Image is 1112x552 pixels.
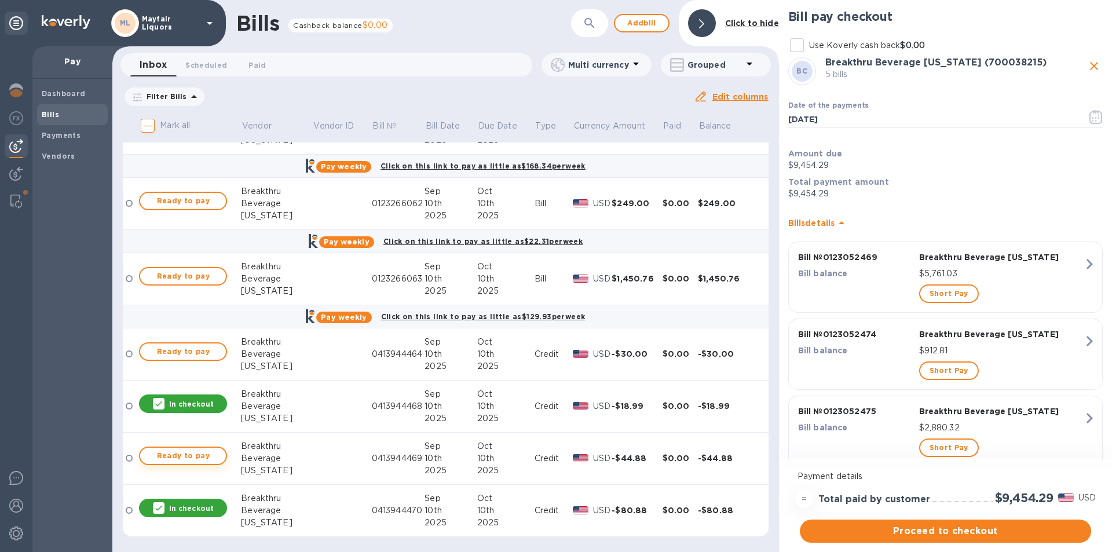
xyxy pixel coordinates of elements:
[426,120,460,132] p: Bill Date
[613,120,645,132] p: Amount
[930,441,968,455] span: Short Pay
[477,261,535,273] div: Oct
[796,67,807,75] b: BC
[535,120,556,132] span: Type
[593,348,612,360] p: USD
[573,454,588,462] img: USD
[372,400,425,412] div: 0413944468
[425,505,477,517] div: 10th
[425,440,477,452] div: Sep
[425,273,477,285] div: 10th
[372,505,425,517] div: 0413944470
[919,422,1084,434] p: $2,880.32
[798,251,915,263] p: Bill № 0123052469
[477,440,535,452] div: Oct
[699,120,731,132] p: Balance
[477,412,535,425] div: 2025
[593,198,612,210] p: USD
[241,388,312,400] div: Breakthru
[478,120,517,132] p: Due Date
[613,120,660,132] span: Amount
[372,452,425,465] div: 0413944469
[568,59,629,71] p: Multi currency
[1078,492,1096,504] p: USD
[5,12,28,35] div: Unpin categories
[1058,493,1074,502] img: USD
[477,185,535,198] div: Oct
[477,388,535,400] div: Oct
[712,92,769,101] u: Edit columns
[149,194,217,208] span: Ready to pay
[425,388,477,400] div: Sep
[477,198,535,210] div: 10th
[535,452,573,465] div: Credit
[663,120,681,132] p: Paid
[825,57,1047,68] b: Breakthru Beverage [US_STATE] (700038215)
[919,405,1084,417] p: Breakthru Beverage [US_STATE]
[425,348,477,360] div: 10th
[535,400,573,412] div: Credit
[809,524,1082,538] span: Proceed to checkout
[574,120,610,132] p: Currency
[381,312,586,321] b: Click on this link to pay as little as $129.93 per week
[535,505,573,517] div: Credit
[919,328,1084,340] p: Breakthru Beverage [US_STATE]
[919,345,1084,357] p: $912.81
[798,345,915,356] p: Bill balance
[573,402,588,410] img: USD
[788,103,868,109] label: Date of the payments
[241,517,312,529] div: [US_STATE]
[425,336,477,348] div: Sep
[788,319,1103,390] button: Bill №0123052474Breakthru Beverage [US_STATE]Bill balance$912.81Short Pay
[573,506,588,514] img: USD
[663,120,696,132] span: Paid
[919,361,979,380] button: Short Pay
[142,92,187,101] p: Filter Bills
[798,405,915,417] p: Bill № 0123052475
[1085,57,1103,75] button: close
[139,192,227,210] button: Ready to pay
[624,16,659,30] span: Add bill
[593,273,612,285] p: USD
[425,465,477,477] div: 2025
[313,120,354,132] p: Vendor ID
[788,9,1103,24] h2: Bill pay checkout
[930,287,968,301] span: Short Pay
[663,452,698,464] div: $0.00
[241,412,312,425] div: [US_STATE]
[614,14,670,32] button: Addbill
[139,267,227,286] button: Ready to pay
[363,20,388,30] span: $0.00
[42,152,75,160] b: Vendors
[573,350,588,358] img: USD
[241,348,312,360] div: Beverage
[241,400,312,412] div: Beverage
[477,273,535,285] div: 10th
[42,110,59,119] b: Bills
[324,237,370,246] b: Pay weekly
[169,503,214,513] p: In checkout
[995,491,1054,505] h2: $9,454.29
[663,273,698,284] div: $0.00
[383,237,583,246] b: Click on this link to pay as little as $22.31 per week
[477,348,535,360] div: 10th
[593,400,612,412] p: USD
[698,505,748,516] div: -$80.88
[425,198,477,210] div: 10th
[612,348,662,360] div: -$30.00
[425,185,477,198] div: Sep
[798,470,1093,482] p: Payment details
[477,492,535,505] div: Oct
[535,273,573,285] div: Bill
[242,120,287,132] span: Vendor
[663,505,698,516] div: $0.00
[241,285,312,297] div: [US_STATE]
[425,452,477,465] div: 10th
[477,360,535,372] div: 2025
[919,438,979,457] button: Short Pay
[139,447,227,465] button: Ready to pay
[798,268,915,279] p: Bill balance
[321,162,367,171] b: Pay weekly
[142,15,200,31] p: Mayfair Liquors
